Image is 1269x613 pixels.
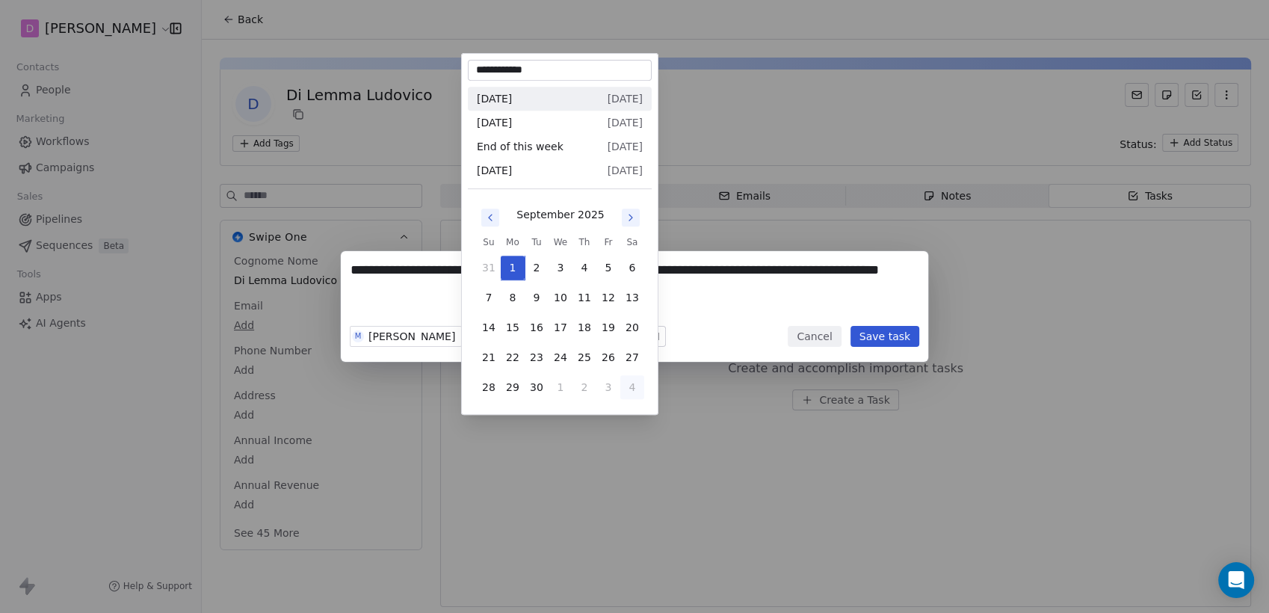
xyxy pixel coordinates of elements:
[525,345,549,369] button: 23
[549,315,572,339] button: 17
[525,235,549,250] th: Tuesday
[477,375,501,399] button: 28
[549,286,572,309] button: 10
[596,345,620,369] button: 26
[525,375,549,399] button: 30
[525,286,549,309] button: 9
[501,256,525,280] button: 1
[572,235,596,250] th: Thursday
[501,345,525,369] button: 22
[477,163,512,178] span: [DATE]
[501,375,525,399] button: 29
[620,256,644,280] button: 6
[549,256,572,280] button: 3
[596,235,620,250] th: Friday
[572,375,596,399] button: 2
[516,207,604,223] div: September 2025
[477,115,512,130] span: [DATE]
[572,315,596,339] button: 18
[572,286,596,309] button: 11
[480,207,501,228] button: Go to previous month
[608,163,643,178] span: [DATE]
[608,139,643,154] span: [DATE]
[549,345,572,369] button: 24
[525,256,549,280] button: 2
[620,345,644,369] button: 27
[477,315,501,339] button: 14
[596,256,620,280] button: 5
[572,256,596,280] button: 4
[549,235,572,250] th: Wednesday
[477,256,501,280] button: 31
[477,139,564,154] span: End of this week
[477,91,512,106] span: [DATE]
[501,286,525,309] button: 8
[501,315,525,339] button: 15
[501,235,525,250] th: Monday
[608,91,643,106] span: [DATE]
[572,345,596,369] button: 25
[620,207,641,228] button: Go to next month
[525,315,549,339] button: 16
[596,315,620,339] button: 19
[620,286,644,309] button: 13
[549,375,572,399] button: 1
[620,315,644,339] button: 20
[477,286,501,309] button: 7
[477,235,501,250] th: Sunday
[620,375,644,399] button: 4
[620,235,644,250] th: Saturday
[608,115,643,130] span: [DATE]
[596,286,620,309] button: 12
[477,345,501,369] button: 21
[596,375,620,399] button: 3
